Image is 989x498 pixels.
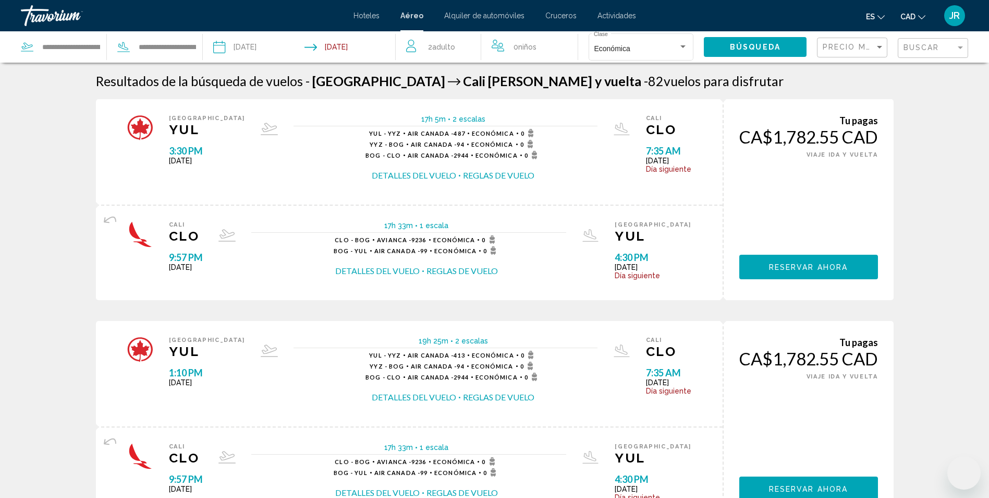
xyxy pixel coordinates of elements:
[384,443,413,452] span: 17h 33m
[420,443,448,452] span: 1 escala
[377,458,426,465] span: 9236
[524,151,541,159] span: 0
[807,151,878,158] span: VIAJE IDA Y VUELTA
[823,43,884,52] mat-select: Sort by
[365,152,401,159] span: BOG - CLO
[370,141,404,148] span: YYZ - BOG
[396,31,578,63] button: Travelers: 2 adults, 0 children
[408,130,454,137] span: Air Canada -
[400,11,423,20] a: Aéreo
[169,157,245,165] span: [DATE]
[169,221,203,228] span: Cali
[374,469,420,476] span: Air Canada -
[169,263,203,271] span: [DATE]
[432,43,455,51] span: Adulto
[426,265,498,277] button: Reglas de vuelo
[372,392,456,403] button: Detalles del vuelo
[169,252,203,263] span: 9:57 PM
[739,115,878,126] div: Tu pagas
[646,387,691,395] span: Día siguiente
[475,374,518,381] span: Económica
[524,373,541,381] span: 0
[615,252,691,263] span: 4:30 PM
[334,247,368,254] span: BOG - YUL
[866,9,885,24] button: Change language
[941,5,968,27] button: User Menu
[520,140,536,148] span: 0
[900,9,925,24] button: Change currency
[433,236,475,243] span: Económica
[428,40,455,54] span: 2
[483,246,499,255] span: 0
[482,235,498,244] span: 0
[370,363,404,370] span: YYZ - BOG
[514,40,536,54] span: 0
[646,122,691,137] span: CLO
[374,247,428,254] span: 99
[335,458,370,465] span: CLO - BOG
[615,271,691,280] span: Día siguiente
[169,450,203,466] span: CLO
[408,374,454,381] span: Air Canada -
[312,73,445,89] span: [GEOGRAPHIC_DATA]
[472,130,514,137] span: Económica
[807,373,878,380] span: VIAJE IDA Y VUELTA
[463,170,534,181] button: Reglas de vuelo
[377,236,411,243] span: Avianca -
[304,31,348,63] button: Return date: Sep 17, 2025
[335,236,370,243] span: CLO - BOG
[169,145,245,157] span: 3:30 PM
[739,126,878,147] div: CA$1,782.55 CAD
[646,367,691,378] span: 7:35 AM
[646,165,691,173] span: Día siguiente
[704,37,807,56] button: Búsqueda
[866,13,875,21] span: es
[518,43,536,51] span: Niños
[419,337,448,345] span: 19h 25m
[545,11,577,20] a: Cruceros
[372,170,456,181] button: Detalles del vuelo
[646,115,691,122] span: Cali
[900,13,915,21] span: CAD
[169,343,245,359] span: YUL
[369,130,401,137] span: YUL - YYZ
[169,473,203,485] span: 9:57 PM
[408,152,454,159] span: Air Canada -
[597,11,636,20] a: Actividades
[472,352,514,359] span: Económica
[730,43,780,52] span: Búsqueda
[615,450,691,466] span: YUL
[646,343,691,359] span: CLO
[823,43,904,51] span: Precio más bajo
[646,378,691,387] span: [DATE]
[646,337,691,343] span: Cali
[434,247,477,254] span: Económica
[433,458,475,465] span: Económica
[739,348,878,369] div: CA$1,782.55 CAD
[453,115,485,123] span: 2 escalas
[411,363,457,370] span: Air Canada -
[471,363,514,370] span: Económica
[488,73,641,89] span: [PERSON_NAME] y vuelta
[471,141,514,148] span: Económica
[644,73,648,89] span: -
[949,10,960,21] span: JR
[169,115,245,122] span: [GEOGRAPHIC_DATA]
[213,31,257,63] button: Depart date: Sep 10, 2025
[408,352,465,359] span: 413
[374,247,420,254] span: Air Canada -
[169,378,245,387] span: [DATE]
[169,337,245,343] span: [GEOGRAPHIC_DATA]
[615,473,691,485] span: 4:30 PM
[411,141,457,148] span: Air Canada -
[420,221,448,230] span: 1 escala
[520,362,536,370] span: 0
[169,122,245,137] span: YUL
[475,152,518,159] span: Económica
[374,469,428,476] span: 99
[421,115,446,123] span: 17h 5m
[444,11,524,20] a: Alquiler de automóviles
